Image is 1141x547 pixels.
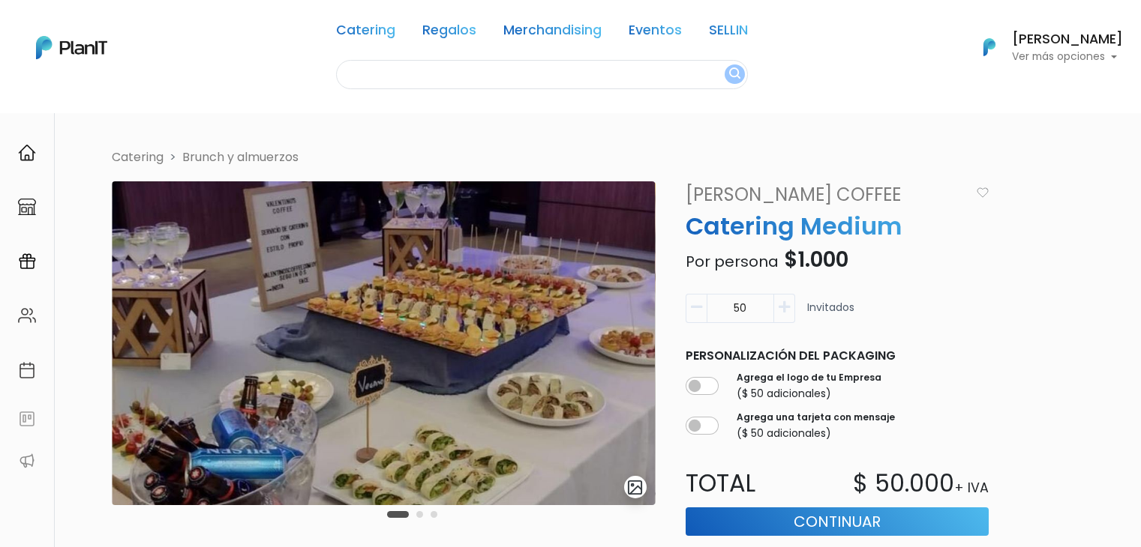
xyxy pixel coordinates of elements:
[18,361,36,379] img: calendar-87d922413cdce8b2cf7b7f5f62616a5cf9e4887200fb71536465627b3292af00.svg
[954,478,989,498] p: + IVA
[973,31,1006,64] img: PlanIt Logo
[853,465,954,501] p: $ 50.000
[629,24,682,42] a: Eventos
[977,187,989,198] img: heart_icon
[1012,52,1123,62] p: Ver más opciones
[686,347,989,365] p: Personalización del packaging
[729,67,740,82] img: search_button-432b6d5273f82d61273b3651a40e1bd1b912527efae98b1b7a1b2c0702e16a8d.svg
[626,479,644,496] img: gallery-light
[18,198,36,216] img: marketplace-4ceaa7011d94191e9ded77b95e3339b90024bf715f7c57f8cf31f2d8c509eaba.svg
[383,505,441,523] div: Carousel Pagination
[36,36,107,59] img: PlanIt Logo
[422,24,476,42] a: Regalos
[807,300,854,329] p: Invitados
[686,507,989,536] button: Continuar
[182,148,299,166] a: Brunch y almuerzos
[112,148,164,166] li: Catering
[18,410,36,428] img: feedback-78b5a0c8f98aac82b08bfc38622c3050aee476f2c9584af64705fc4e61158814.svg
[416,511,423,518] button: Carousel Page 2
[737,386,881,402] p: ($ 50 adicionales)
[677,465,837,501] p: Total
[1012,33,1123,46] h6: [PERSON_NAME]
[503,24,602,42] a: Merchandising
[18,306,36,324] img: people-662611757002400ad9ed0e3c099ab2801c6687ba6c219adb57efc949bc21e19d.svg
[336,24,395,42] a: Catering
[18,452,36,470] img: partners-52edf745621dab592f3b2c58e3bca9d71375a7ef29c3b500c9f145b62cc070d4.svg
[112,181,656,505] img: valentinos-globant__3_.jpg
[709,24,748,42] a: SELLIN
[964,28,1123,67] button: PlanIt Logo [PERSON_NAME] Ver más opciones
[18,144,36,162] img: home-e721727adea9d79c4d83392d1f703f7f8bce08238fde08b1acbfd93340b81755.svg
[387,511,409,518] button: Carousel Page 1 (Current Slide)
[18,253,36,271] img: campaigns-02234683943229c281be62815700db0a1741e53638e28bf9629b52c665b00959.svg
[686,251,779,272] span: Por persona
[103,148,1066,169] nav: breadcrumb
[784,245,848,274] span: $1.000
[737,426,895,441] p: ($ 50 adicionales)
[677,181,971,208] a: [PERSON_NAME] Coffee
[431,511,437,518] button: Carousel Page 3
[737,411,895,424] label: Agrega una tarjeta con mensaje
[677,208,998,244] p: Catering Medium
[737,371,881,384] label: Agrega el logo de tu Empresa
